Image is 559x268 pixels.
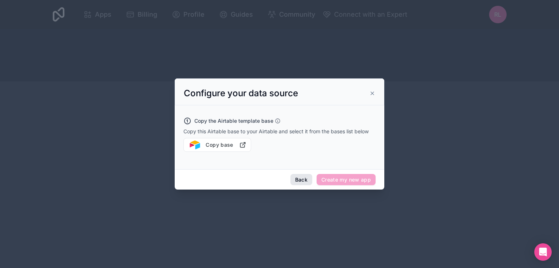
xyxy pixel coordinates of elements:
span: Copy the Airtable template base [194,117,273,125]
p: Copy this Airtable base to your Airtable and select it from the bases list below [183,128,376,135]
img: Airtable logo [188,141,201,149]
div: Open Intercom Messenger [534,243,552,261]
a: Airtable logoCopy base [183,138,376,152]
button: Copy base [183,138,251,152]
button: Back [290,174,312,186]
span: Configure your data source [184,88,298,98]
